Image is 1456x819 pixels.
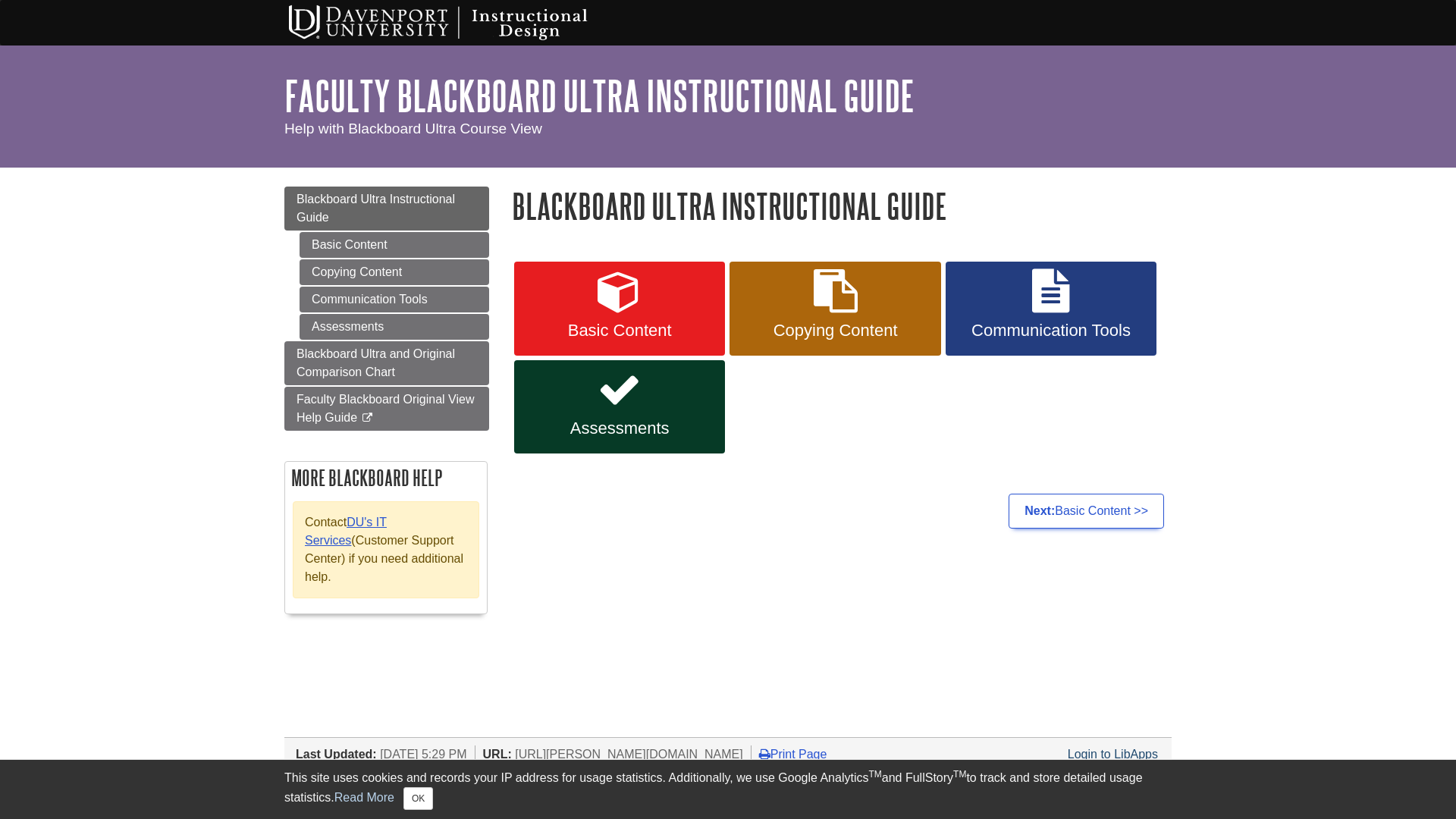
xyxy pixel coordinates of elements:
[515,748,743,761] span: [URL][PERSON_NAME][DOMAIN_NAME]
[300,232,489,258] a: Basic Content
[514,360,725,454] a: Assessments
[284,187,489,231] a: Blackboard Ultra Instructional Guide
[305,516,387,547] a: DU's IT Services
[512,187,1172,225] h1: Blackboard Ultra Instructional Guide
[284,341,489,385] a: Blackboard Ultra and Original Comparison Chart
[334,791,394,804] a: Read More
[277,4,641,42] img: Davenport University Instructional Design
[380,748,466,761] span: [DATE] 5:29 PM
[361,413,374,423] i: This link opens in a new window
[284,72,915,119] a: Faculty Blackboard Ultra Instructional Guide
[403,787,433,810] button: Close
[741,321,929,340] span: Copying Content
[868,769,881,780] sup: TM
[296,748,377,761] span: Last Updated:
[300,259,489,285] a: Copying Content
[300,314,489,340] a: Assessments
[1068,748,1158,761] a: Login to LibApps
[730,262,940,356] a: Copying Content
[300,287,489,312] a: Communication Tools
[293,501,479,598] div: Contact (Customer Support Center) if you need additional help.
[759,748,827,761] a: Print Page
[514,262,725,356] a: Basic Content
[953,769,966,780] sup: TM
[297,393,474,424] span: Faculty Blackboard Original View Help Guide
[1009,494,1164,529] a: Next:Basic Content >>
[946,262,1156,356] a: Communication Tools
[284,187,489,629] div: Guide Page Menu
[284,387,489,431] a: Faculty Blackboard Original View Help Guide
[1025,504,1055,517] strong: Next:
[284,769,1172,810] div: This site uses cookies and records your IP address for usage statistics. Additionally, we use Goo...
[526,321,714,340] span: Basic Content
[526,419,714,438] span: Assessments
[957,321,1145,340] span: Communication Tools
[285,462,487,494] h2: More Blackboard Help
[759,748,770,760] i: Print Page
[483,748,512,761] span: URL:
[297,193,455,224] span: Blackboard Ultra Instructional Guide
[297,347,455,378] span: Blackboard Ultra and Original Comparison Chart
[284,121,542,136] span: Help with Blackboard Ultra Course View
